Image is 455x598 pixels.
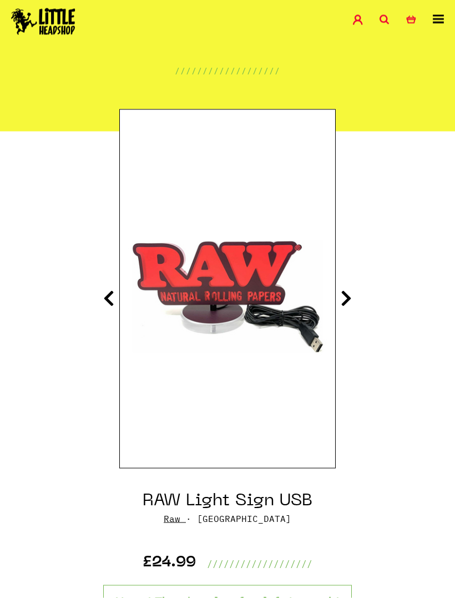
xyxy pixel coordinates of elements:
a: Raw [164,513,180,524]
img: RAW Light Sign USB image 1 [120,154,335,424]
p: · [GEOGRAPHIC_DATA] [164,512,291,525]
img: Little Head Shop Logo [11,8,75,35]
p: £24.99 [143,557,196,570]
h1: RAW Light Sign USB [143,491,312,512]
p: /////////////////// [207,557,312,570]
p: /////////////////// [175,63,280,77]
